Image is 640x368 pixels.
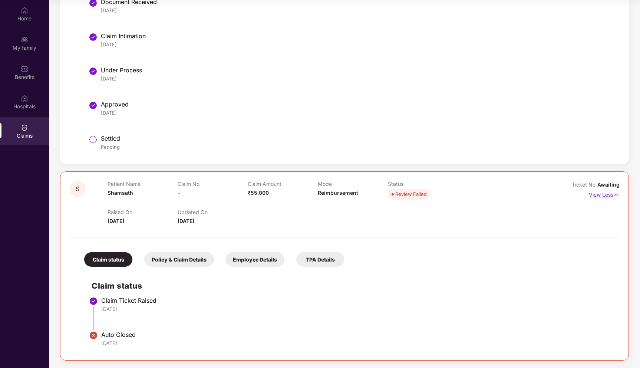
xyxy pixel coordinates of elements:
[89,297,98,306] img: svg+xml;base64,PHN2ZyBpZD0iU3RlcC1Eb25lLTMyeDMyIiB4bWxucz0iaHR0cDovL3d3dy53My5vcmcvMjAwMC9zdmciIH...
[318,181,388,187] p: Mode
[21,7,28,14] img: svg+xml;base64,PHN2ZyBpZD0iSG9tZSIgeG1sbnM9Imh0dHA6Ly93d3cudzMub3JnLzIwMDAvc3ZnIiB3aWR0aD0iMjAiIG...
[318,190,358,196] span: Reimbursement
[21,36,28,43] img: svg+xml;base64,PHN2ZyB3aWR0aD0iMjAiIGhlaWdodD0iMjAiIHZpZXdCb3g9IjAgMCAyMCAyMCIgZmlsbD0ibm9uZSIgeG...
[89,135,98,144] img: svg+xml;base64,PHN2ZyBpZD0iU3RlcC1QZW5kaW5nLTMyeDMyIiB4bWxucz0iaHR0cDovL3d3dy53My5vcmcvMjAwMC9zdm...
[225,252,284,267] div: Employee Details
[178,218,194,224] span: [DATE]
[89,67,98,76] img: svg+xml;base64,PHN2ZyBpZD0iU3RlcC1Eb25lLTMyeDMyIiB4bWxucz0iaHR0cDovL3d3dy53My5vcmcvMjAwMC9zdmciIH...
[101,340,612,346] div: [DATE]
[296,252,344,267] div: TPA Details
[589,189,620,199] p: View Less
[101,109,613,116] div: [DATE]
[84,252,132,267] div: Claim status
[101,331,612,338] div: Auto Closed
[572,181,597,188] span: Ticket No
[101,66,613,74] div: Under Process
[101,101,613,108] div: Approved
[101,32,613,40] div: Claim Intimation
[597,181,620,188] span: Awaiting
[101,7,613,14] div: [DATE]
[178,190,180,196] span: -
[388,181,458,187] p: Status
[144,252,214,267] div: Policy & Claim Details
[101,306,612,312] div: [DATE]
[101,135,613,142] div: Settled
[89,101,98,110] img: svg+xml;base64,PHN2ZyBpZD0iU3RlcC1Eb25lLTMyeDMyIiB4bWxucz0iaHR0cDovL3d3dy53My5vcmcvMjAwMC9zdmciIH...
[101,75,613,82] div: [DATE]
[108,218,124,224] span: [DATE]
[21,124,28,131] img: svg+xml;base64,PHN2ZyBpZD0iQ2xhaW0iIHhtbG5zPSJodHRwOi8vd3d3LnczLm9yZy8yMDAwL3N2ZyIgd2lkdGg9IjIwIi...
[395,190,427,198] div: Review Failed
[108,181,178,187] p: Patient Name
[101,297,612,304] div: Claim Ticket Raised
[613,191,620,199] img: svg+xml;base64,PHN2ZyB4bWxucz0iaHR0cDovL3d3dy53My5vcmcvMjAwMC9zdmciIHdpZHRoPSIxNyIgaGVpZ2h0PSIxNy...
[108,190,133,196] span: Shamsath
[248,190,269,196] span: ₹55,000
[101,144,613,150] div: Pending
[178,209,248,215] p: Updated On
[101,41,613,48] div: [DATE]
[248,181,318,187] p: Claim Amount
[21,95,28,102] img: svg+xml;base64,PHN2ZyBpZD0iSG9zcGl0YWxzIiB4bWxucz0iaHR0cDovL3d3dy53My5vcmcvMjAwMC9zdmciIHdpZHRoPS...
[89,33,98,42] img: svg+xml;base64,PHN2ZyBpZD0iU3RlcC1Eb25lLTMyeDMyIiB4bWxucz0iaHR0cDovL3d3dy53My5vcmcvMjAwMC9zdmciIH...
[92,280,612,292] h2: Claim status
[178,181,248,187] p: Claim No
[108,209,178,215] p: Raised On
[21,65,28,73] img: svg+xml;base64,PHN2ZyBpZD0iQmVuZWZpdHMiIHhtbG5zPSJodHRwOi8vd3d3LnczLm9yZy8yMDAwL3N2ZyIgd2lkdGg9Ij...
[89,331,98,340] img: svg+xml;base64,PHN2ZyBpZD0iU3RlcC1Eb25lLTIweDIwIiB4bWxucz0iaHR0cDovL3d3dy53My5vcmcvMjAwMC9zdmciIH...
[76,186,79,192] span: S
